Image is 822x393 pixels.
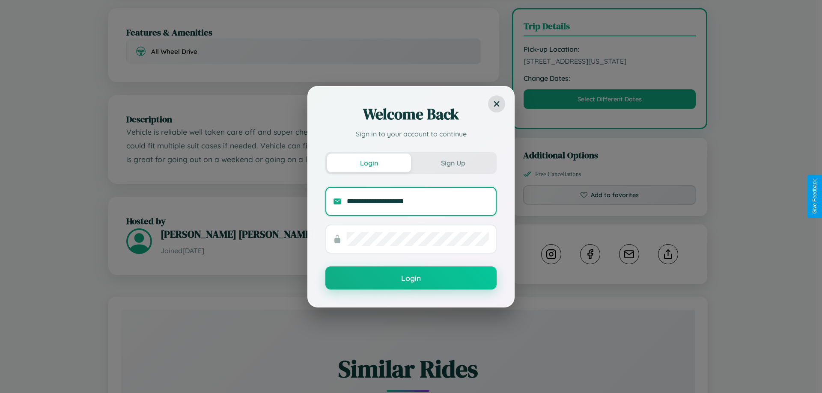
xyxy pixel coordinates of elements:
[327,154,411,172] button: Login
[411,154,495,172] button: Sign Up
[325,129,497,139] p: Sign in to your account to continue
[812,179,818,214] div: Give Feedback
[325,104,497,124] h2: Welcome Back
[325,266,497,290] button: Login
